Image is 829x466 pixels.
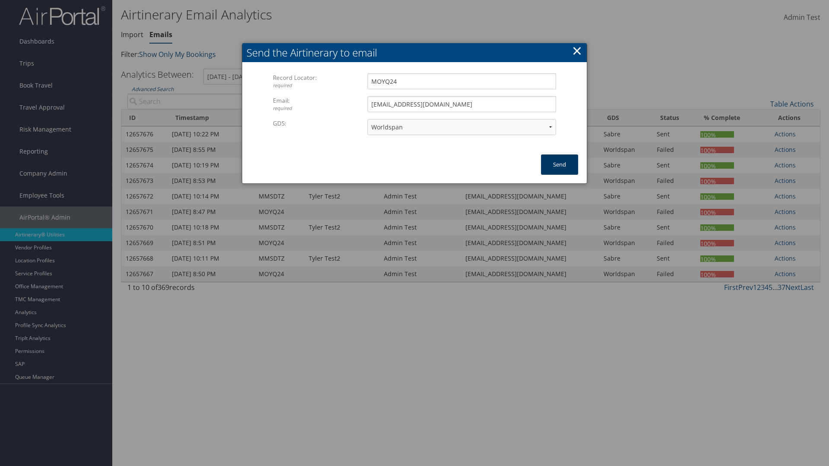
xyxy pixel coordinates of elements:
[367,73,556,89] input: Enter the Record Locator
[273,119,367,128] label: GDS:
[273,82,367,89] div: required
[242,43,587,62] h2: Send the Airtinerary to email
[273,96,367,112] label: Email:
[572,42,582,59] a: ×
[273,73,367,89] label: Record Locator:
[273,105,367,112] div: required
[541,154,578,175] button: Send
[367,96,556,112] input: Enter the email address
